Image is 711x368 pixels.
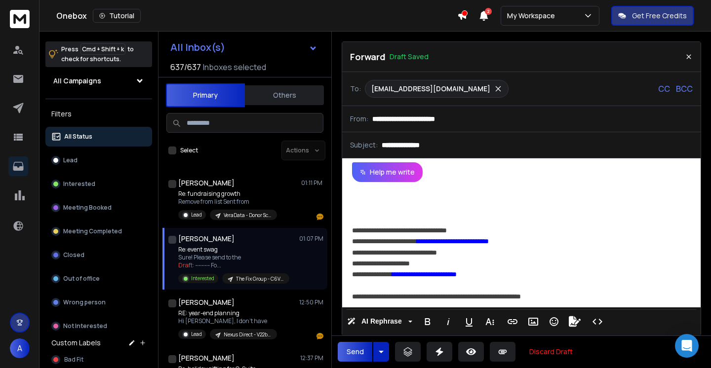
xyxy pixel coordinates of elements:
[45,174,152,194] button: Interested
[300,354,323,362] p: 12:37 PM
[53,76,101,86] h1: All Campaigns
[675,334,699,358] div: Open Intercom Messenger
[178,198,277,206] p: Remove from list Sent from
[63,298,106,306] p: Wrong person
[485,8,492,15] span: 2
[611,6,694,26] button: Get Free Credits
[63,204,112,212] p: Meeting Booked
[45,316,152,336] button: Not Interested
[45,293,152,312] button: Wrong person
[45,198,152,218] button: Meeting Booked
[632,11,687,21] p: Get Free Credits
[93,9,141,23] button: Tutorial
[162,37,325,57] button: All Inbox(s)
[178,353,235,363] h1: [PERSON_NAME]
[503,312,522,331] button: Insert Link (⌘K)
[178,317,277,325] p: Hi [PERSON_NAME], I don’t have
[439,312,458,331] button: Italic (⌘I)
[51,338,101,348] h3: Custom Labels
[63,275,100,283] p: Out of office
[178,261,194,269] span: Draft:
[45,269,152,289] button: Out of office
[178,254,289,261] p: Sure! Please send to the
[676,83,693,95] p: BCC
[350,50,386,64] p: Forward
[418,312,437,331] button: Bold (⌘B)
[170,42,225,52] h1: All Inbox(s)
[350,114,368,124] p: From:
[203,61,266,73] h3: Inboxes selected
[178,246,289,254] p: Re: event swag
[191,211,202,219] p: Lead
[10,338,30,358] button: A
[63,322,107,330] p: Not Interested
[345,312,414,331] button: AI Rephrase
[45,71,152,91] button: All Campaigns
[178,297,235,307] h1: [PERSON_NAME]
[565,312,584,331] button: Signature
[545,312,563,331] button: Emoticons
[166,83,245,107] button: Primary
[299,235,323,243] p: 01:07 PM
[224,212,271,219] p: VeraData - Donor Science Guide offer - [PERSON_NAME]
[350,140,378,150] p: Subject:
[178,178,235,188] h1: [PERSON_NAME]
[338,342,372,362] button: Send
[180,147,198,154] label: Select
[245,84,324,106] button: Others
[352,162,423,182] button: Help me write
[63,251,84,259] p: Closed
[350,84,361,94] p: To:
[191,331,202,338] p: Lead
[64,133,92,141] p: All Status
[45,221,152,241] button: Meeting Completed
[521,342,581,362] button: Discard Draft
[507,11,559,21] p: My Workspace
[170,61,201,73] span: 637 / 637
[45,107,152,121] h3: Filters
[359,317,404,326] span: AI Rephrase
[178,190,277,198] p: Re: fundraising growth
[45,127,152,147] button: All Status
[301,179,323,187] p: 01:11 PM
[63,156,78,164] p: Lead
[61,44,134,64] p: Press to check for shortcuts.
[45,245,152,265] button: Closed
[299,298,323,306] p: 12:50 PM
[63,180,95,188] p: Interested
[64,356,83,364] span: Bad Fit
[195,261,221,269] span: ---------- Fo ...
[45,150,152,170] button: Lead
[80,43,125,55] span: Cmd + Shift + k
[588,312,607,331] button: Code View
[56,9,457,23] div: Onebox
[178,309,277,317] p: RE: year-end planning
[191,275,214,282] p: Interested
[236,275,283,283] p: The Fix Group - C6V1 - Event Swag
[524,312,543,331] button: Insert Image (⌘P)
[480,312,499,331] button: More Text
[460,312,478,331] button: Underline (⌘U)
[371,84,490,94] p: [EMAIL_ADDRESS][DOMAIN_NAME]
[224,331,271,338] p: Nexus Direct - V22b Messaging - Q4/Giving [DATE] planning - retarget
[390,52,429,62] p: Draft Saved
[178,234,235,244] h1: [PERSON_NAME]
[63,227,122,235] p: Meeting Completed
[658,83,670,95] p: CC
